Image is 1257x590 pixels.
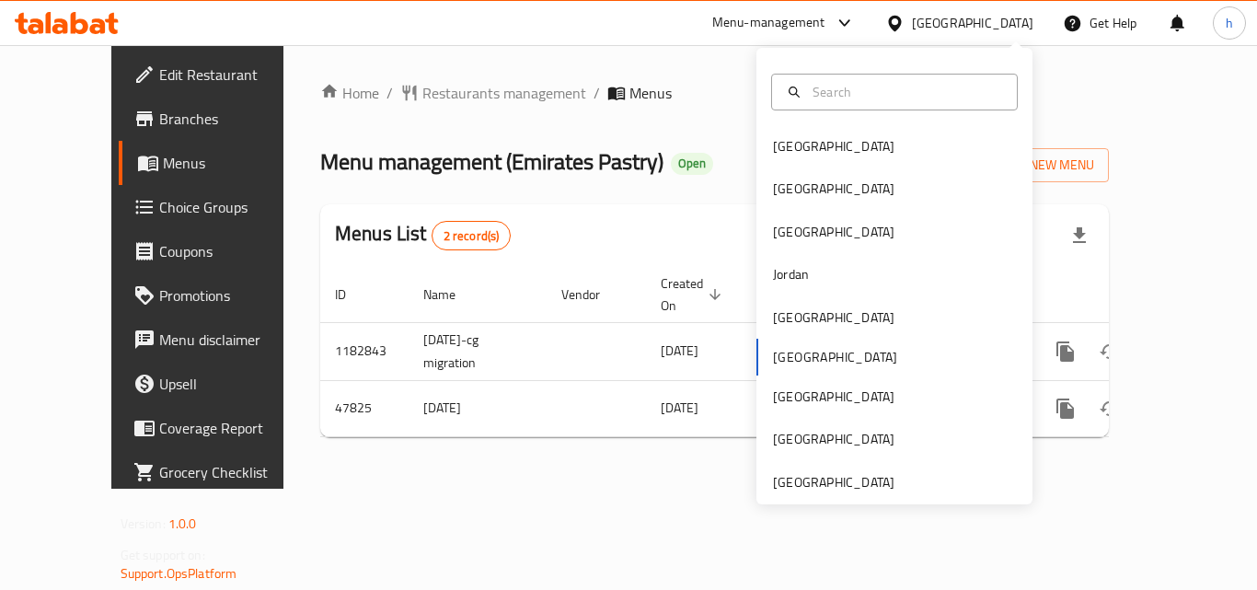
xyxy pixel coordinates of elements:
span: Grocery Checklist [159,461,306,483]
span: 1.0.0 [168,512,197,536]
span: 2 record(s) [432,227,511,245]
span: Created On [661,272,727,317]
div: [GEOGRAPHIC_DATA] [773,222,894,242]
span: Branches [159,108,306,130]
span: Get support on: [121,543,205,567]
a: Coupons [119,229,321,273]
div: [GEOGRAPHIC_DATA] [773,429,894,449]
td: [DATE] [409,380,547,436]
td: 47825 [320,380,409,436]
span: Menus [629,82,672,104]
span: Version: [121,512,166,536]
span: h [1226,13,1233,33]
span: [DATE] [661,339,698,363]
div: Open [671,153,713,175]
span: [DATE] [661,396,698,420]
nav: breadcrumb [320,82,1109,104]
li: / [386,82,393,104]
button: Change Status [1088,330,1132,374]
a: Menu disclaimer [119,318,321,362]
span: Coverage Report [159,417,306,439]
a: Edit Restaurant [119,52,321,97]
td: 1182843 [320,322,409,380]
li: / [594,82,600,104]
div: Total records count [432,221,512,250]
span: Open [671,156,713,171]
div: [GEOGRAPHIC_DATA] [773,179,894,199]
span: Add New Menu [981,154,1094,177]
a: Grocery Checklist [119,450,321,494]
span: Promotions [159,284,306,307]
input: Search [805,82,1006,102]
div: [GEOGRAPHIC_DATA] [773,472,894,492]
div: [GEOGRAPHIC_DATA] [773,387,894,407]
a: Support.OpsPlatform [121,561,237,585]
button: more [1044,387,1088,431]
div: Jordan [773,264,809,284]
td: [DATE]-cg migration [409,322,547,380]
span: ID [335,283,370,306]
a: Choice Groups [119,185,321,229]
a: Branches [119,97,321,141]
span: Coupons [159,240,306,262]
span: Upsell [159,373,306,395]
div: [GEOGRAPHIC_DATA] [773,307,894,328]
div: Export file [1057,214,1101,258]
a: Menus [119,141,321,185]
span: Menu disclaimer [159,329,306,351]
h2: Menus List [335,220,511,250]
a: Coverage Report [119,406,321,450]
a: Upsell [119,362,321,406]
a: Promotions [119,273,321,318]
button: Add New Menu [966,148,1109,182]
span: Vendor [561,283,624,306]
button: more [1044,330,1088,374]
span: Edit Restaurant [159,64,306,86]
span: Menu management ( Emirates Pastry ) [320,141,663,182]
span: Menus [163,152,306,174]
span: Choice Groups [159,196,306,218]
span: Restaurants management [422,82,586,104]
a: Restaurants management [400,82,586,104]
div: [GEOGRAPHIC_DATA] [773,136,894,156]
div: [GEOGRAPHIC_DATA] [912,13,1033,33]
span: Name [423,283,479,306]
a: Home [320,82,379,104]
button: Change Status [1088,387,1132,431]
div: Menu-management [712,12,825,34]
